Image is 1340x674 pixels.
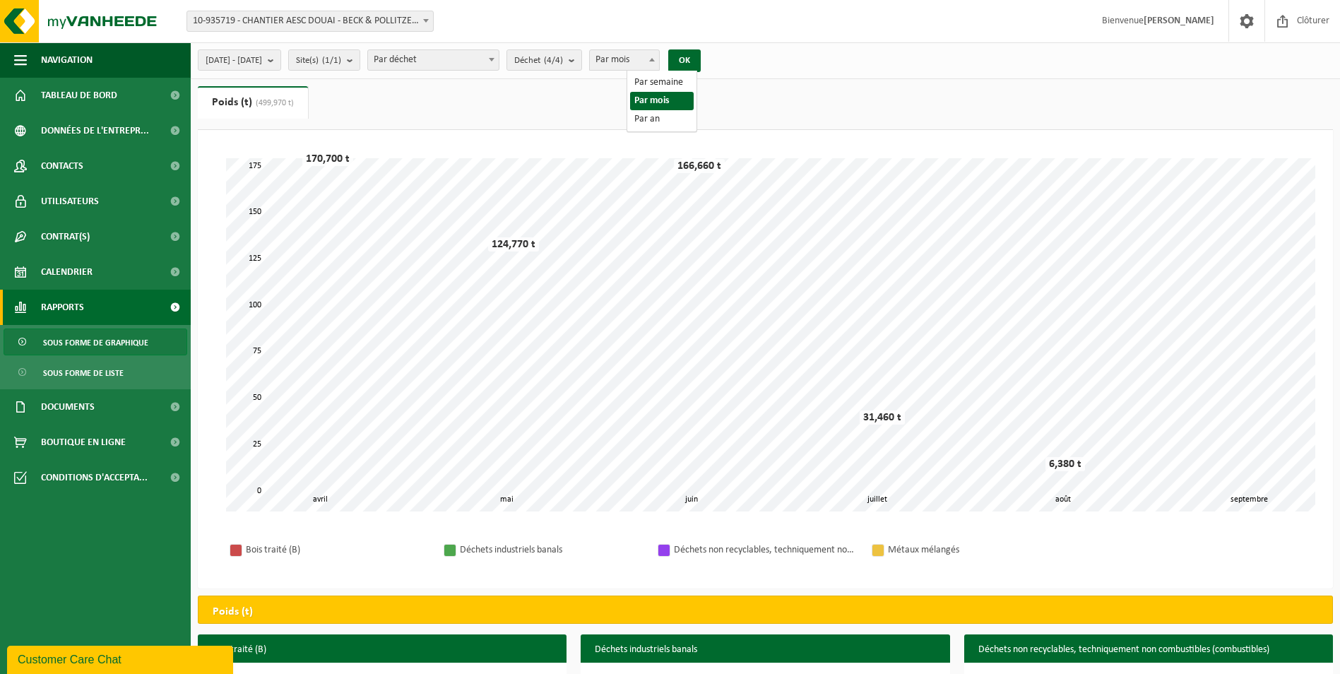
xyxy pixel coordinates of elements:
strong: [PERSON_NAME] [1144,16,1214,26]
span: Par déchet [368,50,499,70]
span: Calendrier [41,254,93,290]
span: Rapports [41,290,84,325]
span: Site(s) [296,50,341,71]
span: Sous forme de graphique [43,329,148,356]
button: Déchet(4/4) [506,49,582,71]
span: Boutique en ligne [41,425,126,460]
div: 166,660 t [674,159,725,173]
span: Sous forme de liste [43,360,124,386]
li: Par semaine [630,73,694,92]
span: 10-935719 - CHANTIER AESC DOUAI - BECK & POLLITZER - LAMBRES LEZ DOUAI [186,11,434,32]
h3: Déchets non recyclables, techniquement non combustibles (combustibles) [964,634,1333,666]
span: Contacts [41,148,83,184]
div: Déchets industriels banals [460,541,644,559]
a: Sous forme de graphique [4,329,187,355]
button: [DATE] - [DATE] [198,49,281,71]
span: Navigation [41,42,93,78]
div: 170,700 t [302,152,353,166]
a: Poids (t) [198,86,308,119]
span: (499,970 t) [252,99,294,107]
span: Tableau de bord [41,78,117,113]
span: 10-935719 - CHANTIER AESC DOUAI - BECK & POLLITZER - LAMBRES LEZ DOUAI [187,11,433,31]
button: OK [668,49,701,72]
div: 6,380 t [1045,457,1085,471]
div: Métaux mélangés [888,541,1072,559]
iframe: chat widget [7,643,236,674]
span: Déchet [514,50,563,71]
li: Par mois [630,92,694,110]
span: Documents [41,389,95,425]
span: Par mois [589,49,660,71]
li: Par an [630,110,694,129]
span: Conditions d'accepta... [41,460,148,495]
span: Par déchet [367,49,499,71]
h3: Déchets industriels banals [581,634,949,666]
count: (4/4) [544,56,563,65]
span: [DATE] - [DATE] [206,50,262,71]
h3: Bois traité (B) [198,634,567,666]
span: Contrat(s) [41,219,90,254]
span: Utilisateurs [41,184,99,219]
h2: Poids (t) [198,596,267,627]
div: Bois traité (B) [246,541,429,559]
div: 124,770 t [488,237,539,252]
div: Déchets non recyclables, techniquement non combustibles (combustibles) [674,541,858,559]
count: (1/1) [322,56,341,65]
div: 31,460 t [860,410,905,425]
span: Par mois [590,50,659,70]
button: Site(s)(1/1) [288,49,360,71]
a: Sous forme de liste [4,359,187,386]
span: Données de l'entrepr... [41,113,149,148]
